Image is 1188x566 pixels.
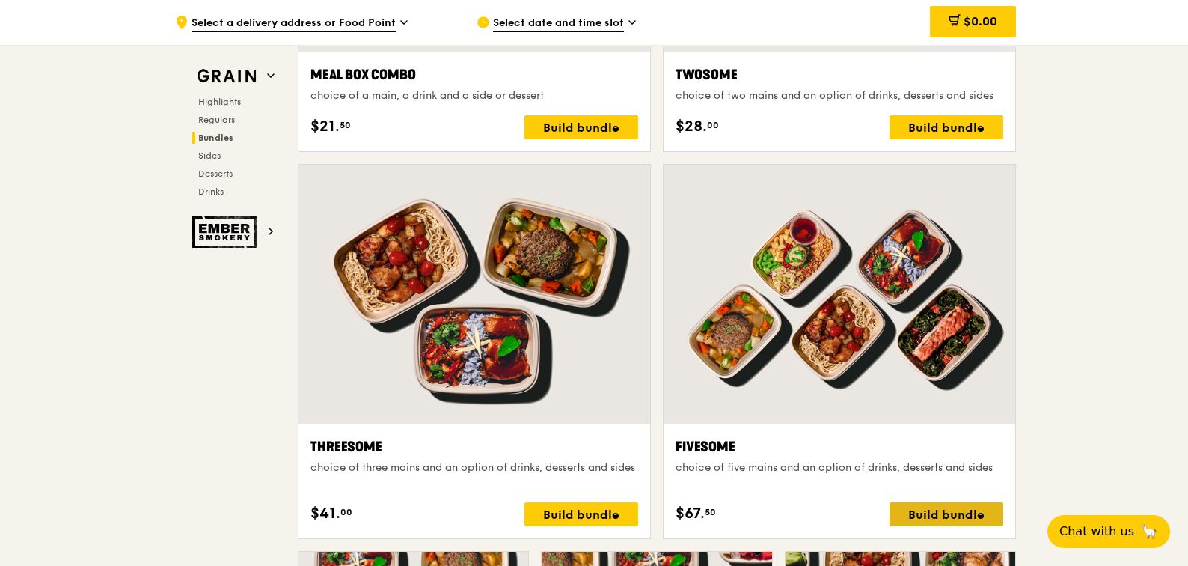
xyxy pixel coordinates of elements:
div: Twosome [676,64,1003,85]
span: 🦙 [1140,523,1158,541]
span: $21. [310,115,340,138]
div: Meal Box Combo [310,64,638,85]
span: $67. [676,502,705,525]
span: Drinks [198,186,224,197]
span: Sides [198,150,221,161]
div: Build bundle [890,502,1003,526]
span: 00 [707,119,719,131]
div: choice of five mains and an option of drinks, desserts and sides [676,460,1003,475]
span: $0.00 [964,14,997,28]
span: $41. [310,502,340,525]
div: choice of a main, a drink and a side or dessert [310,88,638,103]
div: Build bundle [524,502,638,526]
span: Chat with us [1059,523,1134,541]
span: Bundles [198,133,233,143]
span: 00 [340,506,352,518]
div: choice of two mains and an option of drinks, desserts and sides [676,88,1003,103]
span: $28. [676,115,707,138]
span: Select date and time slot [493,16,624,32]
div: Threesome [310,436,638,457]
div: Build bundle [524,115,638,139]
div: Build bundle [890,115,1003,139]
div: Fivesome [676,436,1003,457]
span: 50 [705,506,716,518]
span: 50 [340,119,351,131]
img: Ember Smokery web logo [192,216,261,248]
span: Highlights [198,97,241,107]
span: Desserts [198,168,233,179]
span: Select a delivery address or Food Point [192,16,396,32]
span: Regulars [198,115,235,125]
div: choice of three mains and an option of drinks, desserts and sides [310,460,638,475]
button: Chat with us🦙 [1047,515,1170,548]
img: Grain web logo [192,63,261,90]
